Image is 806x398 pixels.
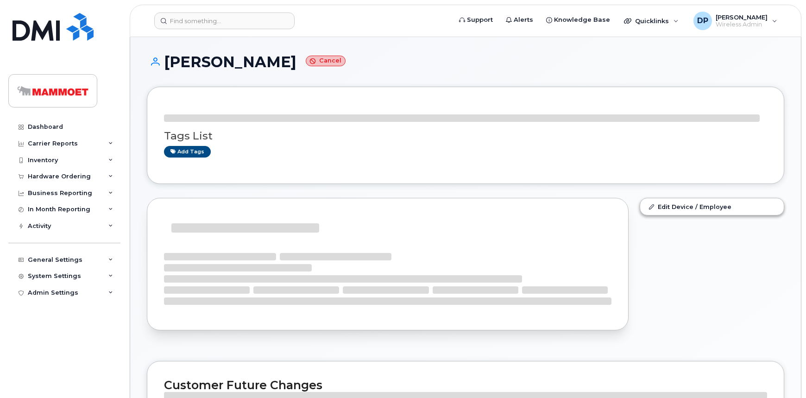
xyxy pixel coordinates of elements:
[306,56,346,66] small: Cancel
[164,146,211,158] a: Add tags
[164,378,767,392] h2: Customer Future Changes
[147,54,784,70] h1: [PERSON_NAME]
[164,130,767,142] h3: Tags List
[640,198,784,215] a: Edit Device / Employee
